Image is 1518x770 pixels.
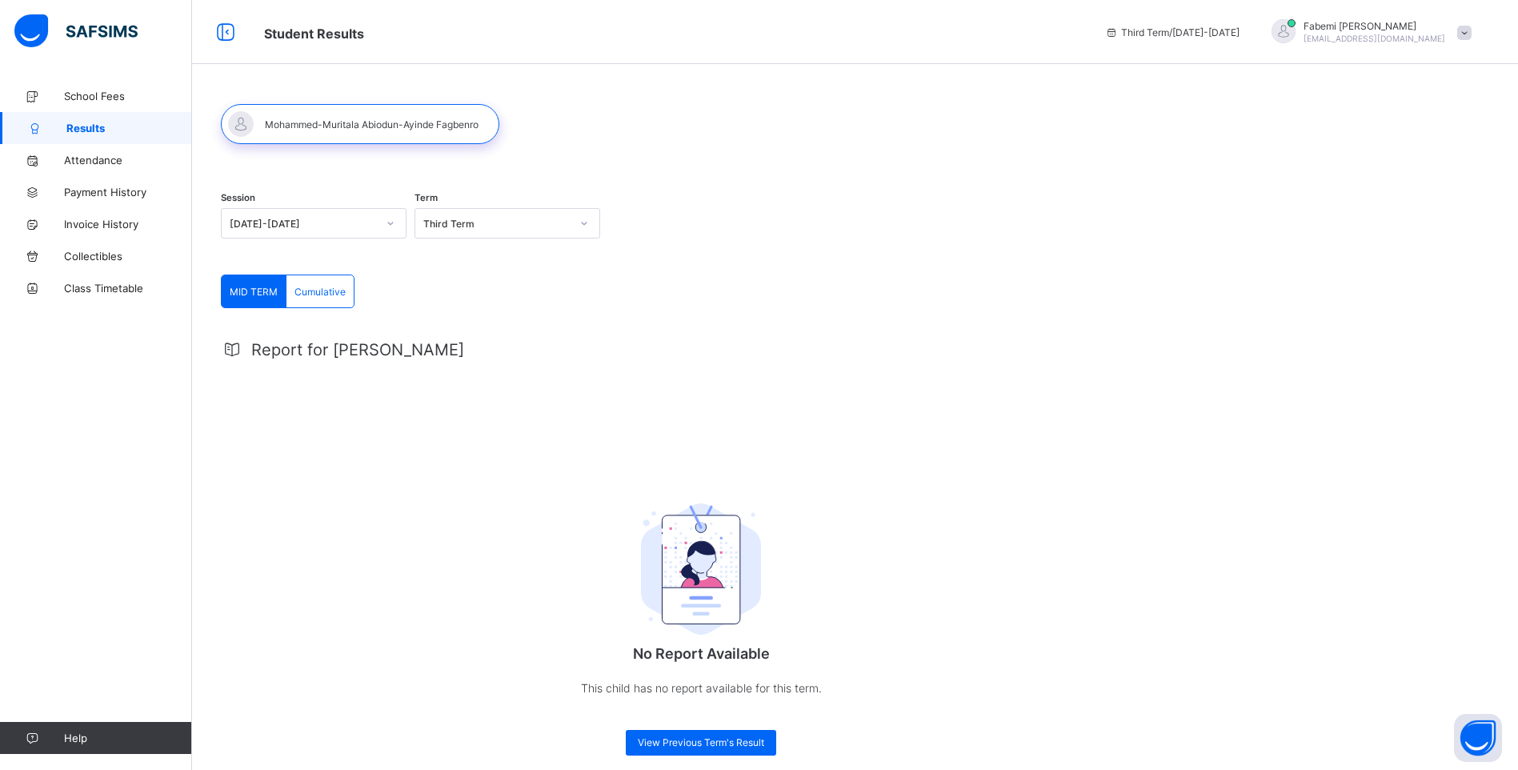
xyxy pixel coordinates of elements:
span: Help [64,732,191,744]
span: session/term information [1105,26,1240,38]
span: Session [221,192,255,203]
span: Class Timetable [64,282,192,295]
span: Collectibles [64,250,192,263]
div: FabemiMuhammed [1256,19,1480,46]
div: [DATE]-[DATE] [230,218,377,230]
span: Term [415,192,438,203]
span: Invoice History [64,218,192,231]
span: Results [66,122,192,134]
div: No Report Available [541,459,861,730]
span: Fabemi [PERSON_NAME] [1304,20,1445,32]
span: [EMAIL_ADDRESS][DOMAIN_NAME] [1304,34,1445,43]
p: This child has no report available for this term. [541,678,861,698]
img: student.207b5acb3037b72b59086e8b1a17b1d0.svg [641,503,761,635]
span: Attendance [64,154,192,166]
span: View Previous Term's Result [638,736,764,748]
span: Student Results [264,26,364,42]
span: Report for [PERSON_NAME] [251,340,464,359]
button: Open asap [1454,714,1502,762]
span: MID TERM [230,286,278,298]
span: School Fees [64,90,192,102]
div: Third Term [423,218,571,230]
img: safsims [14,14,138,48]
span: Cumulative [294,286,346,298]
p: No Report Available [541,645,861,662]
span: Payment History [64,186,192,199]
